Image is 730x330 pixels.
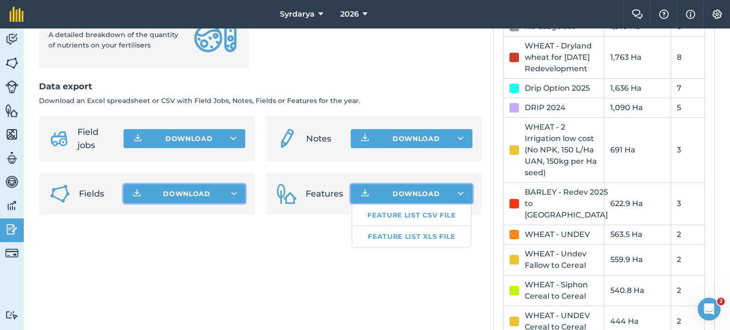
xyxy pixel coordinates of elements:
[604,78,671,98] td: 1,636 Ha
[351,184,472,203] button: Download Feature list CSV fileFeature list XLS file
[79,187,116,200] span: Fields
[5,80,19,94] img: svg+xml;base64,PD94bWwgdmVyc2lvbj0iMS4wIiBlbmNvZGluZz0idXRmLTgiPz4KPCEtLSBHZW5lcmF0b3I6IEFkb2JlIE...
[48,127,70,150] img: svg+xml;base64,PD94bWwgdmVyc2lvbj0iMS4wIiBlbmNvZGluZz0idXRmLTgiPz4KPCEtLSBHZW5lcmF0b3I6IEFkb2JlIE...
[10,7,24,22] img: fieldmargin Logo
[604,244,671,275] td: 559.9 Ha
[5,151,19,165] img: svg+xml;base64,PD94bWwgdmVyc2lvbj0iMS4wIiBlbmNvZGluZz0idXRmLTgiPz4KPCEtLSBHZW5lcmF0b3I6IEFkb2JlIE...
[525,229,590,240] div: WHEAT - UNDEV
[27,5,42,20] img: Profile image for Daisy
[46,5,67,12] h1: Daisy
[15,75,148,103] div: If you have any questions about our pricing or which plan is right for you, I’m here to help! 🙂
[194,8,240,53] img: Nutrient report
[671,98,705,117] td: 5
[306,132,343,145] span: Notes
[671,225,705,244] td: 2
[15,124,58,130] div: Daisy • [DATE]
[15,60,148,70] div: Hi there 👋
[8,55,182,143] div: Daisy says…
[671,78,705,98] td: 7
[124,184,245,203] button: Download
[5,127,19,141] img: svg+xml;base64,PHN2ZyB4bWxucz0iaHR0cDovL3d3dy53My5vcmcvMjAwMC9zdmciIHdpZHRoPSI1NiIgaGVpZ2h0PSI2MC...
[45,257,53,265] button: Gif picker
[276,127,298,150] img: svg+xml;base64,PD94bWwgdmVyc2lvbj0iMS4wIiBlbmNvZGluZz0idXRmLTgiPz4KPCEtLSBHZW5lcmF0b3I6IEFkb2JlIE...
[132,133,144,144] img: Download icon
[276,182,298,205] img: Features icon
[5,32,19,47] img: svg+xml;base64,PD94bWwgdmVyc2lvbj0iMS4wIiBlbmNvZGluZz0idXRmLTgiPz4KPCEtLSBHZW5lcmF0b3I6IEFkb2JlIE...
[604,275,671,306] td: 540.8 Ha
[604,117,671,182] td: 691 Ha
[149,4,167,22] button: Home
[48,30,178,49] span: A detailed breakdown of the quantity of nutrients on your fertilisers
[359,188,371,199] img: Download icon
[698,298,720,321] iframe: Intercom live chat
[711,9,723,19] img: A cog icon
[163,254,178,269] button: Send a message…
[77,125,116,152] span: Field jobs
[280,9,315,20] span: Syrdarya
[352,205,471,226] a: Feature list CSV file
[604,225,671,244] td: 563.5 Ha
[39,80,482,94] h2: Data export
[8,55,156,122] div: Hi there 👋If you have any questions about our pricing or which plan is right for you, I’m here to...
[5,222,19,236] img: svg+xml;base64,PD94bWwgdmVyc2lvbj0iMS4wIiBlbmNvZGluZz0idXRmLTgiPz4KPCEtLSBHZW5lcmF0b3I6IEFkb2JlIE...
[525,83,590,94] div: Drip Option 2025
[525,248,598,271] div: WHEAT - Undev Fallow to Cereal
[352,226,471,247] a: Feature list XLS file
[340,9,359,20] span: 2026
[351,129,472,148] button: Download
[5,198,19,213] img: svg+xml;base64,PD94bWwgdmVyc2lvbj0iMS4wIiBlbmNvZGluZz0idXRmLTgiPz4KPCEtLSBHZW5lcmF0b3I6IEFkb2JlIE...
[306,187,343,200] span: Features
[124,129,245,148] button: Download
[671,36,705,78] td: 8
[5,175,19,189] img: svg+xml;base64,PD94bWwgdmVyc2lvbj0iMS4wIiBlbmNvZGluZz0idXRmLTgiPz4KPCEtLSBHZW5lcmF0b3I6IEFkb2JlIE...
[525,279,598,302] div: WHEAT - Siphon Cereal to Cereal
[671,275,705,306] td: 2
[671,244,705,275] td: 2
[525,122,598,179] div: WHEAT - 2 Irrigation low cost (No NPK, 150 L/Ha UAN, 150kg per Ha seed)
[632,9,643,19] img: Two speech bubbles overlapping with the left bubble in the forefront
[525,102,566,113] div: DRIP 2024
[5,104,19,118] img: svg+xml;base64,PHN2ZyB4bWxucz0iaHR0cDovL3d3dy53My5vcmcvMjAwMC9zdmciIHdpZHRoPSI1NiIgaGVpZ2h0PSI2MC...
[48,182,71,205] img: Fields icon
[163,189,211,198] span: Download
[686,9,695,20] img: svg+xml;base64,PHN2ZyB4bWxucz0iaHR0cDovL3d3dy53My5vcmcvMjAwMC9zdmciIHdpZHRoPSIxNyIgaGVpZ2h0PSIxNy...
[671,182,705,225] td: 3
[525,40,598,75] div: WHEAT - Dryland wheat for [DATE] Redevelopment
[5,311,19,320] img: svg+xml;base64,PD94bWwgdmVyc2lvbj0iMS4wIiBlbmNvZGluZz0idXRmLTgiPz4KPCEtLSBHZW5lcmF0b3I6IEFkb2JlIE...
[30,257,38,265] button: Emoji picker
[717,298,725,305] span: 2
[671,117,705,182] td: 3
[359,133,371,144] img: Download icon
[167,4,184,21] div: Close
[46,12,88,21] p: Active 8h ago
[5,56,19,70] img: svg+xml;base64,PHN2ZyB4bWxucz0iaHR0cDovL3d3dy53My5vcmcvMjAwMC9zdmciIHdpZHRoPSI1NiIgaGVpZ2h0PSI2MC...
[6,4,24,22] button: go back
[604,182,671,225] td: 622.9 Ha
[5,246,19,260] img: svg+xml;base64,PD94bWwgdmVyc2lvbj0iMS4wIiBlbmNvZGluZz0idXRmLTgiPz4KPCEtLSBHZW5lcmF0b3I6IEFkb2JlIE...
[604,36,671,78] td: 1,763 Ha
[604,98,671,117] td: 1,090 Ha
[60,257,68,265] button: Start recording
[39,95,482,106] p: Download an Excel spreadsheet or CSV with Field Jobs, Notes, Fields or Features for the year.
[15,257,22,265] button: Upload attachment
[525,187,608,221] div: BARLEY - Redev 2025 to [GEOGRAPHIC_DATA]
[658,9,670,19] img: A question mark icon
[15,107,148,116] div: Daisy
[8,237,182,254] textarea: Message…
